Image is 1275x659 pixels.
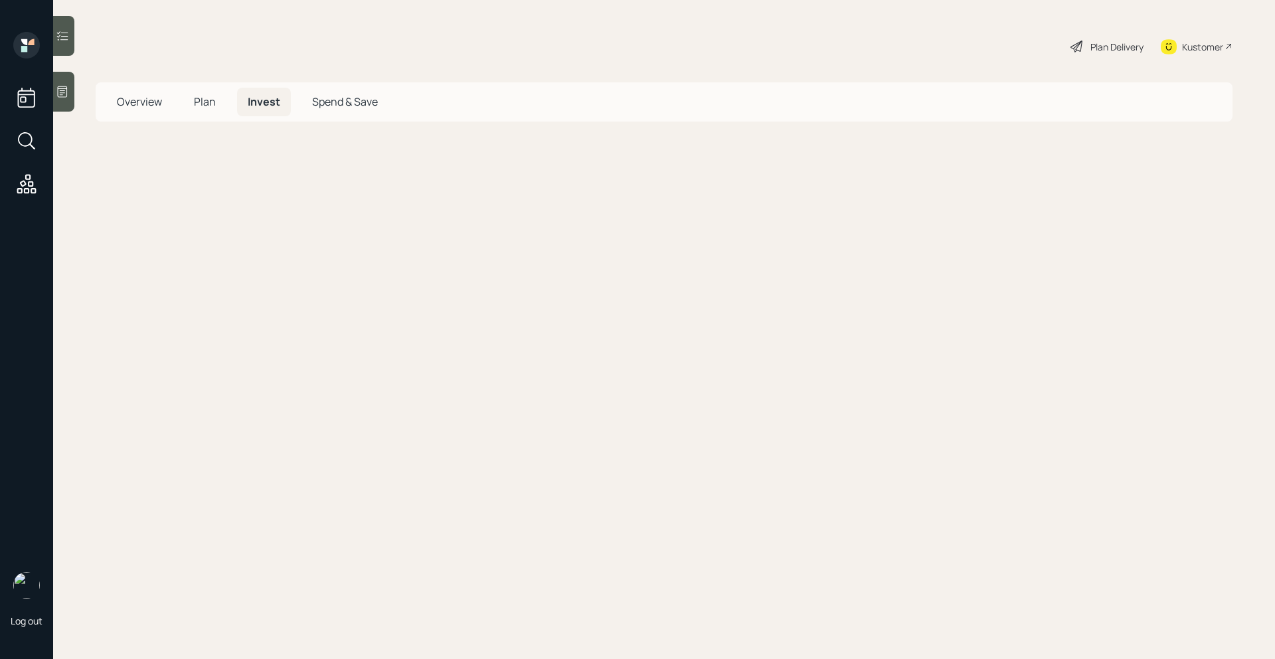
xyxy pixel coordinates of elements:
[312,94,378,109] span: Spend & Save
[1090,40,1144,54] div: Plan Delivery
[248,94,280,109] span: Invest
[11,614,42,627] div: Log out
[117,94,162,109] span: Overview
[194,94,216,109] span: Plan
[13,572,40,599] img: michael-russo-headshot.png
[1182,40,1223,54] div: Kustomer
